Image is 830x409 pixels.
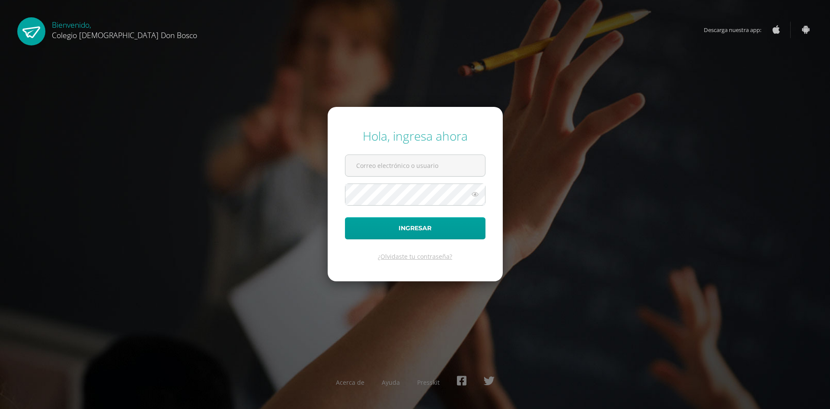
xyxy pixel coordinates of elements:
[378,252,452,261] a: ¿Olvidaste tu contraseña?
[52,17,197,40] div: Bienvenido,
[345,155,485,176] input: Correo electrónico o usuario
[345,128,485,144] div: Hola, ingresa ahora
[382,378,400,386] a: Ayuda
[345,217,485,239] button: Ingresar
[336,378,364,386] a: Acerca de
[52,30,197,40] span: Colegio [DEMOGRAPHIC_DATA] Don Bosco
[704,22,770,38] span: Descarga nuestra app:
[417,378,440,386] a: Presskit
